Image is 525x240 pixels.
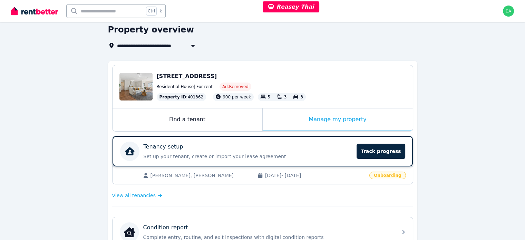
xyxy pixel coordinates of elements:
[223,95,251,99] span: 900 per week
[503,6,514,17] img: earl@rentbetter.com.au
[300,95,303,99] span: 3
[157,84,213,89] span: Residential House | For rent
[268,95,270,99] span: 5
[222,84,249,89] span: Ad: Removed
[143,223,188,232] p: Condition report
[369,172,406,179] span: Onboarding
[265,172,365,179] span: [DATE] - [DATE]
[157,93,206,101] div: : 401362
[112,192,162,199] a: View all tenancies
[150,172,251,179] span: [PERSON_NAME], [PERSON_NAME]
[357,144,405,159] span: Track progress
[124,227,135,238] img: Condition report
[108,24,194,35] h1: Property overview
[113,136,413,166] a: Tenancy setupSet up your tenant, create or import your lease agreementTrack progress
[144,153,353,160] p: Set up your tenant, create or import your lease agreement
[159,8,162,14] span: k
[268,3,314,10] span: Reasey Thai
[284,95,287,99] span: 3
[159,94,186,100] span: Property ID
[113,108,262,131] div: Find a tenant
[144,143,183,151] p: Tenancy setup
[146,7,157,16] span: Ctrl
[157,73,217,79] span: [STREET_ADDRESS]
[263,108,413,131] div: Manage my property
[112,192,156,199] span: View all tenancies
[11,6,58,16] img: RentBetter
